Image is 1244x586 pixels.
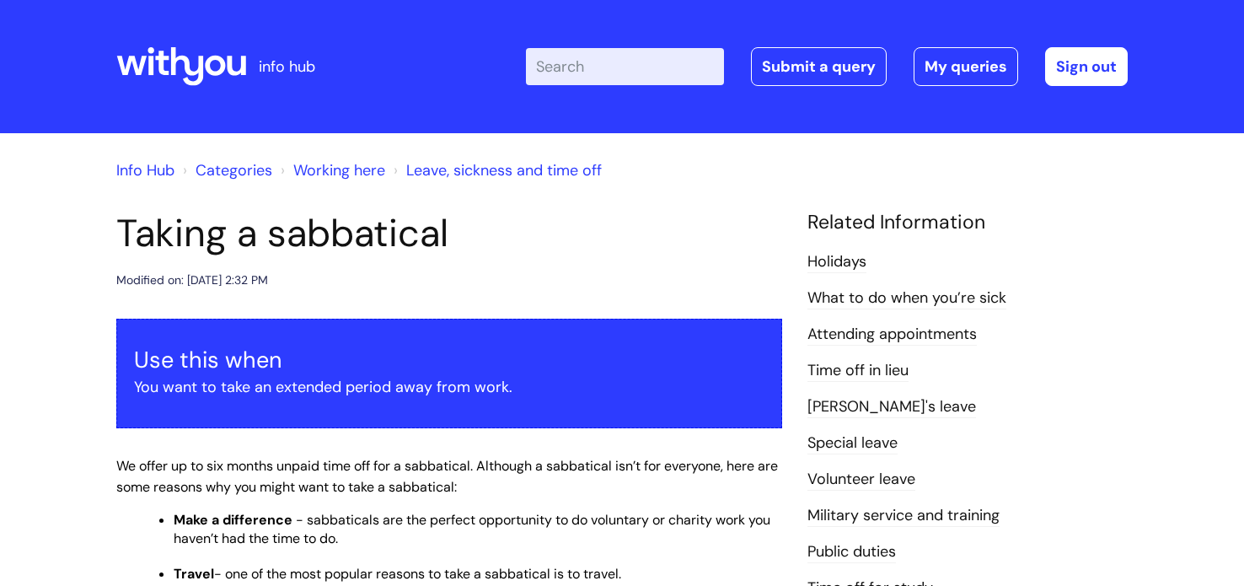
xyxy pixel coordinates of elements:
[807,541,896,563] a: Public duties
[807,211,1128,234] h4: Related Information
[179,157,272,184] li: Solution home
[807,433,898,454] a: Special leave
[406,160,602,180] a: Leave, sickness and time off
[526,47,1128,86] div: | -
[293,160,385,180] a: Working here
[389,157,602,184] li: Leave, sickness and time off
[1045,47,1128,86] a: Sign out
[214,565,621,583] span: - one of the most popular reasons to take a sabbatical is to travel.
[196,160,272,180] a: Categories
[751,47,887,86] a: Submit a query
[116,270,268,291] div: Modified on: [DATE] 2:32 PM
[174,565,214,583] strong: Travel
[276,157,385,184] li: Working here
[174,511,770,547] span: - sabbaticals are the perfect opportunity to do voluntary or charity work you haven’t had the tim...
[807,505,1000,527] a: Military service and training
[807,469,915,491] a: Volunteer leave
[116,457,778,496] span: We offer up to six months unpaid time off for a sabbatical. Although a sabbatical isn’t for every...
[807,396,976,418] a: [PERSON_NAME]'s leave
[526,48,724,85] input: Search
[914,47,1018,86] a: My queries
[134,374,764,401] p: You want to take an extended period away from work.
[116,160,174,180] a: Info Hub
[807,251,866,273] a: Holidays
[259,53,315,80] p: info hub
[174,511,292,529] strong: Make a difference
[807,288,1006,309] a: What to do when you’re sick
[807,360,909,382] a: Time off in lieu
[134,347,764,374] h3: Use this when
[807,324,977,346] a: Attending appointments
[116,211,782,256] h1: Taking a sabbatical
